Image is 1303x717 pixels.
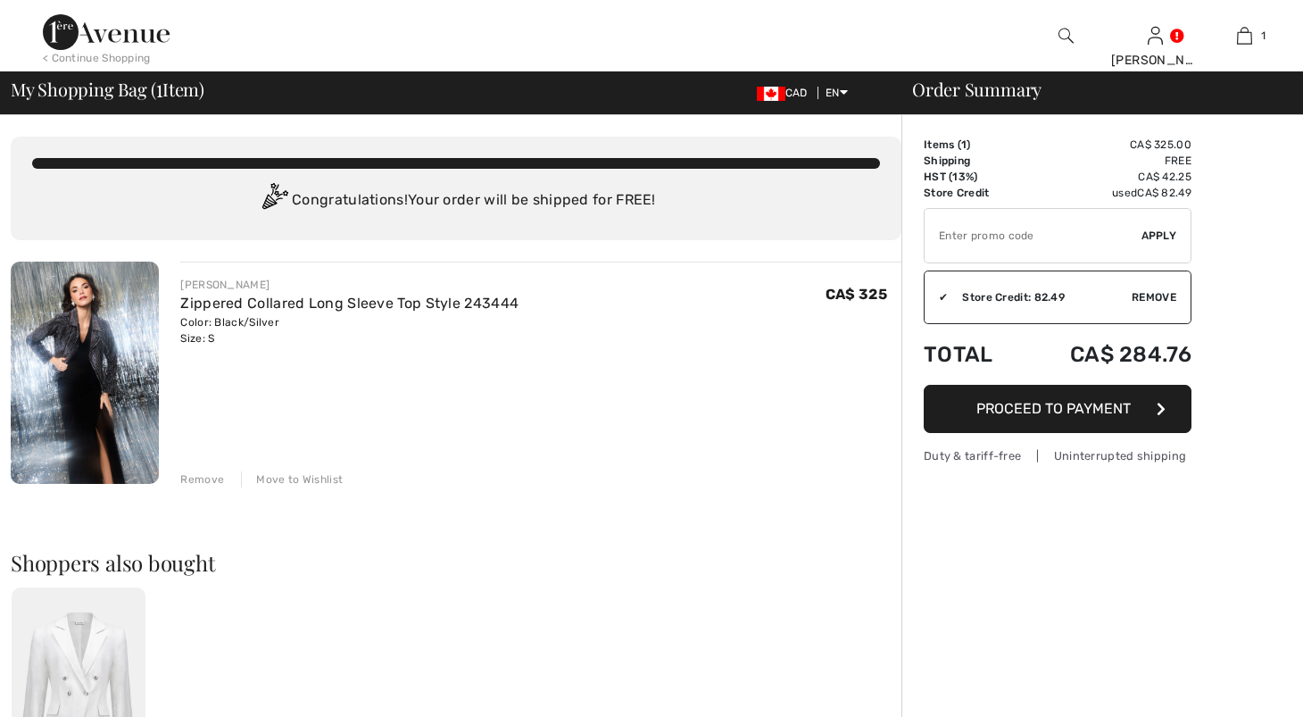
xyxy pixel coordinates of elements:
[1021,324,1191,385] td: CA$ 284.76
[1200,25,1288,46] a: 1
[180,314,519,346] div: Color: Black/Silver Size: S
[11,552,901,573] h2: Shoppers also bought
[1137,187,1191,199] span: CA$ 82.49
[757,87,785,101] img: Canadian Dollar
[925,289,948,305] div: ✔
[156,76,162,99] span: 1
[1021,137,1191,153] td: CA$ 325.00
[924,169,1021,185] td: HST (13%)
[948,289,1132,305] div: Store Credit: 82.49
[924,137,1021,153] td: Items ( )
[891,80,1292,98] div: Order Summary
[11,80,204,98] span: My Shopping Bag ( Item)
[1261,28,1266,44] span: 1
[1148,27,1163,44] a: Sign In
[32,183,880,219] div: Congratulations! Your order will be shipped for FREE!
[11,262,159,484] img: Zippered Collared Long Sleeve Top Style 243444
[1237,25,1252,46] img: My Bag
[976,400,1131,417] span: Proceed to Payment
[826,87,848,99] span: EN
[924,324,1021,385] td: Total
[924,385,1191,433] button: Proceed to Payment
[1148,25,1163,46] img: My Info
[180,295,519,312] a: Zippered Collared Long Sleeve Top Style 243444
[925,209,1141,263] input: Promo code
[43,50,151,66] div: < Continue Shopping
[757,87,815,99] span: CAD
[924,447,1191,464] div: Duty & tariff-free | Uninterrupted shipping
[1021,153,1191,169] td: Free
[1021,169,1191,185] td: CA$ 42.25
[1111,51,1199,70] div: [PERSON_NAME]
[961,138,967,151] span: 1
[1141,228,1177,244] span: Apply
[1132,289,1176,305] span: Remove
[180,471,224,488] div: Remove
[180,277,519,293] div: [PERSON_NAME]
[924,153,1021,169] td: Shipping
[924,185,1021,201] td: Store Credit
[826,286,887,303] span: CA$ 325
[256,183,292,219] img: Congratulation2.svg
[241,471,343,488] div: Move to Wishlist
[43,14,170,50] img: 1ère Avenue
[1058,25,1074,46] img: search the website
[1021,185,1191,201] td: used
